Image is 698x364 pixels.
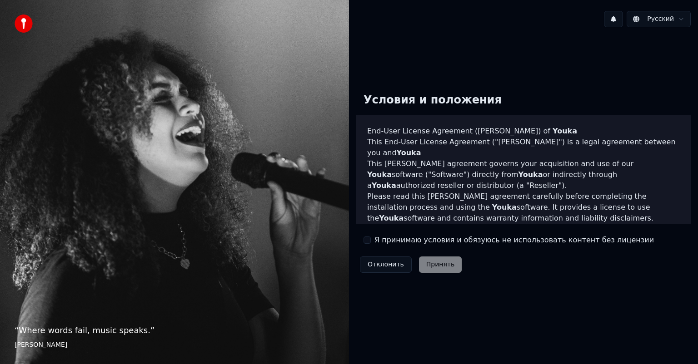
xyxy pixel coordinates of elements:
[374,235,654,246] label: Я принимаю условия и обязуюсь не использовать контент без лицензии
[553,127,577,135] span: Youka
[367,137,680,158] p: This End-User License Agreement ("[PERSON_NAME]") is a legal agreement between you and
[360,256,412,273] button: Отклонить
[15,15,33,33] img: youka
[15,324,334,337] p: “ Where words fail, music speaks. ”
[367,158,680,191] p: This [PERSON_NAME] agreement governs your acquisition and use of our software ("Software") direct...
[367,191,680,224] p: Please read this [PERSON_NAME] agreement carefully before completing the installation process and...
[367,170,392,179] span: Youka
[15,340,334,349] footer: [PERSON_NAME]
[519,170,543,179] span: Youka
[367,224,680,267] p: If you register for a free trial of the software, this [PERSON_NAME] agreement will also govern t...
[356,86,509,115] div: Условия и положения
[397,148,421,157] span: Youka
[379,214,404,222] span: Youka
[367,126,680,137] h3: End-User License Agreement ([PERSON_NAME]) of
[492,203,517,212] span: Youka
[372,181,396,190] span: Youka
